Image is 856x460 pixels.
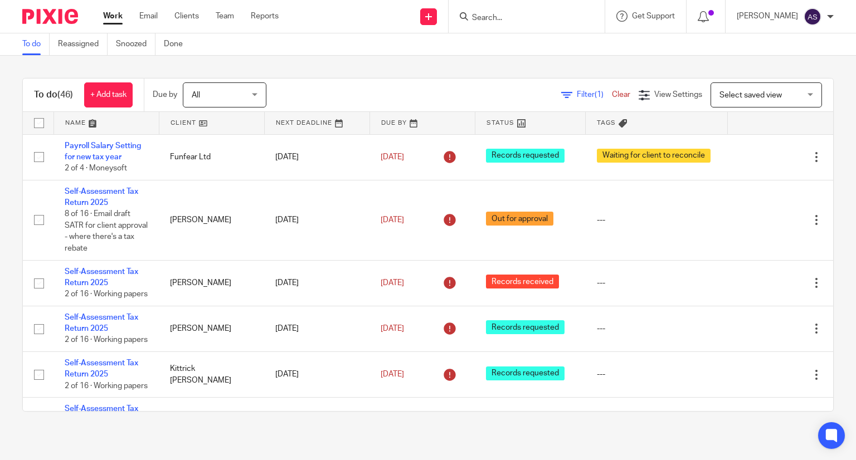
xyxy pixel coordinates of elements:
[719,91,782,99] span: Select saved view
[597,214,717,226] div: ---
[264,306,369,351] td: [DATE]
[65,188,138,207] a: Self-Assessment Tax Return 2025
[65,359,138,378] a: Self-Assessment Tax Return 2025
[159,134,264,180] td: Funfear Ltd
[595,91,604,99] span: (1)
[116,33,155,55] a: Snoozed
[597,323,717,334] div: ---
[65,382,148,390] span: 2 of 16 · Working papers
[486,320,565,334] span: Records requested
[804,8,821,26] img: svg%3E
[22,33,50,55] a: To do
[264,352,369,398] td: [DATE]
[381,279,404,287] span: [DATE]
[84,82,133,107] a: + Add task
[192,91,200,99] span: All
[486,212,553,226] span: Out for approval
[264,260,369,306] td: [DATE]
[65,164,127,172] span: 2 of 4 · Moneysoft
[654,91,702,99] span: View Settings
[471,13,571,23] input: Search
[381,153,404,161] span: [DATE]
[159,180,264,260] td: [PERSON_NAME]
[159,306,264,351] td: [PERSON_NAME]
[65,336,148,344] span: 2 of 16 · Working papers
[58,33,108,55] a: Reassigned
[486,275,559,288] span: Records received
[264,134,369,180] td: [DATE]
[159,352,264,398] td: Kittrick [PERSON_NAME]
[65,211,148,253] span: 8 of 16 · Email draft SATR for client approval - where there's a tax rebate
[22,9,78,24] img: Pixie
[153,89,177,100] p: Due by
[34,89,73,101] h1: To do
[65,142,141,161] a: Payroll Salary Setting for new tax year
[174,11,199,22] a: Clients
[65,314,138,332] a: Self-Assessment Tax Return 2025
[577,91,612,99] span: Filter
[632,12,675,20] span: Get Support
[65,291,148,298] span: 2 of 16 · Working papers
[486,366,565,380] span: Records requested
[65,268,138,287] a: Self-Assessment Tax Return 2025
[139,11,158,22] a: Email
[381,325,404,332] span: [DATE]
[103,11,123,22] a: Work
[65,405,138,424] a: Self-Assessment Tax Return 2025
[381,370,404,378] span: [DATE]
[164,33,191,55] a: Done
[264,180,369,260] td: [DATE]
[737,11,798,22] p: [PERSON_NAME]
[597,149,711,163] span: Waiting for client to reconcile
[486,149,565,163] span: Records requested
[216,11,234,22] a: Team
[159,398,264,443] td: The Reigate Pop Up
[597,369,717,380] div: ---
[57,90,73,99] span: (46)
[381,216,404,224] span: [DATE]
[159,260,264,306] td: [PERSON_NAME]
[251,11,279,22] a: Reports
[612,91,630,99] a: Clear
[597,120,616,126] span: Tags
[597,277,717,288] div: ---
[264,398,369,443] td: [DATE]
